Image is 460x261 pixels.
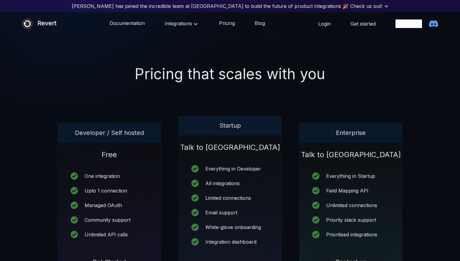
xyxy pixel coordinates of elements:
[312,231,319,238] img: icon
[312,216,319,224] img: icon
[299,143,402,160] h1: Talk to [GEOGRAPHIC_DATA]
[191,238,199,245] img: icon
[71,216,78,224] img: icon
[165,20,199,26] span: Integrations
[326,174,375,178] div: Everything in Startup
[85,188,127,193] div: Upto 1 connection
[191,224,199,231] img: icon
[350,20,376,27] a: Get started
[312,202,319,209] img: icon
[85,232,128,237] div: Unlimited API calls
[318,20,331,27] a: Login
[71,231,78,238] img: icon
[205,181,240,186] div: All integrations
[219,20,235,28] a: Pricing
[205,225,261,230] div: White-glove onboarding
[326,217,376,222] div: Priority slack support
[22,18,33,29] img: Revert logo
[71,202,78,209] img: icon
[312,187,319,194] img: icon
[71,172,78,180] img: icon
[85,217,131,222] div: Community support
[191,209,199,216] img: icon
[326,232,377,237] div: Prioritised integrations
[2,2,458,10] a: [PERSON_NAME] has joined the incredible team at [GEOGRAPHIC_DATA] to build the future of product ...
[255,20,265,28] a: Blog
[326,188,368,193] div: Field Mapping API
[205,210,237,215] div: Email support
[191,194,199,202] img: icon
[205,239,256,244] div: Integration dashboard
[312,172,319,180] img: icon
[396,19,422,28] iframe: Leave a Star!
[179,116,281,135] div: Startup
[85,203,122,208] div: Managed OAuth
[71,187,78,194] img: icon
[179,135,281,152] h1: Talk to [GEOGRAPHIC_DATA]
[58,143,161,160] h1: Free
[299,123,402,143] div: Enterprise
[191,180,199,187] img: icon
[110,20,145,28] a: Documentation
[205,196,251,200] div: Limited connections
[37,18,57,29] div: Revert
[191,165,199,172] img: icon
[85,174,120,178] div: One integration
[205,166,261,171] div: Everything in Developer
[326,203,377,208] div: Unlimited connections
